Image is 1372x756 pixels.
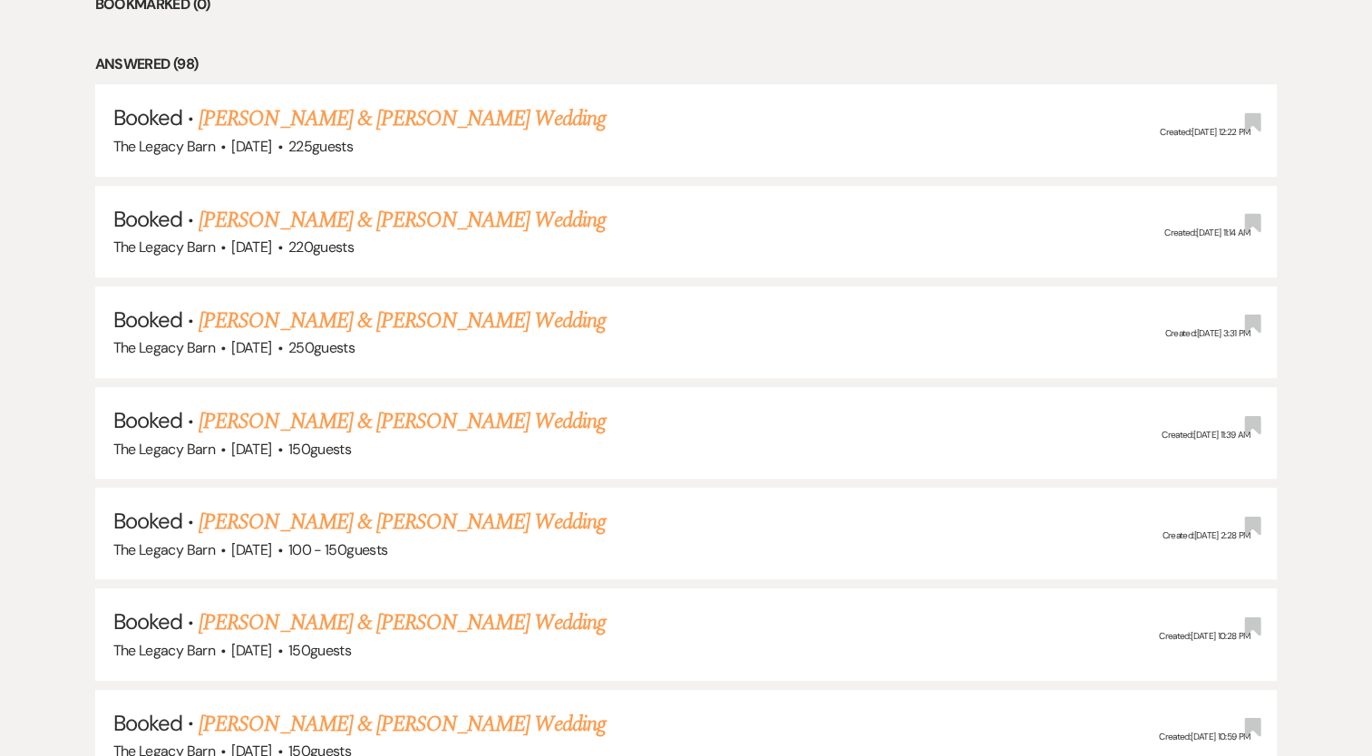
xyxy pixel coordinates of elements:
span: 150 guests [288,440,351,459]
span: Booked [113,406,182,434]
span: Created: [DATE] 12:22 PM [1160,126,1250,138]
span: Booked [113,205,182,233]
span: Created: [DATE] 10:59 PM [1159,731,1250,742]
span: Booked [113,305,182,334]
span: 225 guests [288,137,353,156]
span: [DATE] [231,237,271,257]
span: 100 - 150 guests [288,540,387,559]
span: The Legacy Barn [113,137,215,156]
span: The Legacy Barn [113,641,215,660]
span: Created: [DATE] 2:28 PM [1162,529,1250,541]
a: [PERSON_NAME] & [PERSON_NAME] Wedding [199,305,605,337]
a: [PERSON_NAME] & [PERSON_NAME] Wedding [199,204,605,237]
span: [DATE] [231,641,271,660]
span: Created: [DATE] 10:28 PM [1159,630,1250,642]
span: [DATE] [231,540,271,559]
a: [PERSON_NAME] & [PERSON_NAME] Wedding [199,102,605,135]
span: [DATE] [231,137,271,156]
span: [DATE] [231,338,271,357]
span: The Legacy Barn [113,237,215,257]
span: The Legacy Barn [113,440,215,459]
span: [DATE] [231,440,271,459]
a: [PERSON_NAME] & [PERSON_NAME] Wedding [199,606,605,639]
span: The Legacy Barn [113,338,215,357]
span: Created: [DATE] 11:14 AM [1164,227,1250,238]
span: Booked [113,607,182,635]
span: 220 guests [288,237,354,257]
li: Answered (98) [95,53,1278,76]
span: The Legacy Barn [113,540,215,559]
a: [PERSON_NAME] & [PERSON_NAME] Wedding [199,708,605,741]
a: [PERSON_NAME] & [PERSON_NAME] Wedding [199,506,605,538]
span: Booked [113,709,182,737]
a: [PERSON_NAME] & [PERSON_NAME] Wedding [199,405,605,438]
span: 150 guests [288,641,351,660]
span: 250 guests [288,338,355,357]
span: Created: [DATE] 11:39 AM [1162,429,1250,441]
span: Booked [113,507,182,535]
span: Created: [DATE] 3:31 PM [1164,328,1250,340]
span: Booked [113,103,182,131]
